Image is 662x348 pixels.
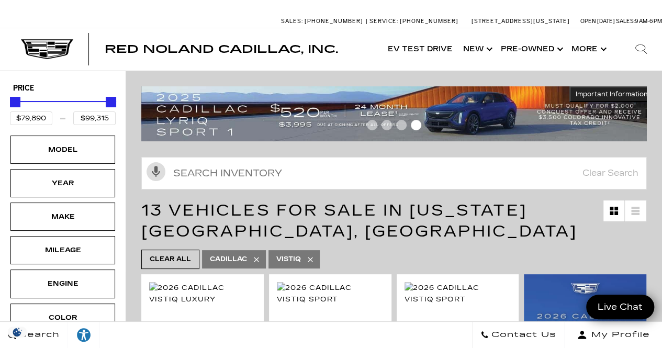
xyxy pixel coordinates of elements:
span: Sales: [281,18,303,25]
div: Minimum Price [10,97,20,107]
a: Live Chat [586,295,654,319]
a: Sales: [PHONE_NUMBER] [281,18,366,24]
span: Sales: [616,18,635,25]
div: Make [37,211,89,222]
a: Pre-Owned [496,28,566,70]
a: Explore your accessibility options [68,322,100,348]
span: Clear All [150,253,191,266]
span: VISTIQ [276,253,301,266]
div: YearYear [10,169,115,197]
span: Contact Us [489,328,556,342]
img: 2026 Cadillac VISTIQ Sport [277,282,384,305]
div: Maximum Price [106,97,116,107]
div: Year [37,177,89,189]
img: Cadillac Dark Logo with Cadillac White Text [21,39,73,59]
div: Model [37,144,89,155]
span: [PHONE_NUMBER] [305,18,363,25]
div: Price [10,93,116,125]
input: Search Inventory [141,157,646,189]
h5: Price [13,84,113,93]
div: MakeMake [10,203,115,231]
div: Mileage [37,244,89,256]
svg: Click to toggle on voice search [147,162,165,181]
button: More [566,28,610,70]
section: Click to Open Cookie Consent Modal [5,327,29,338]
img: 2026 Cadillac VISTIQ Sport [405,282,511,305]
img: 2508-August-FOM-LYRIQ-Lease9 [141,86,654,141]
span: 13 Vehicles for Sale in [US_STATE][GEOGRAPHIC_DATA], [GEOGRAPHIC_DATA] [141,201,577,241]
input: Minimum [10,111,52,125]
span: My Profile [587,328,650,342]
a: New [458,28,496,70]
span: Search [16,328,60,342]
span: Go to slide 1 [367,120,377,130]
div: MileageMileage [10,236,115,264]
a: Red Noland Cadillac, Inc. [105,44,338,54]
div: Explore your accessibility options [68,327,99,343]
span: Go to slide 4 [411,120,421,130]
span: [PHONE_NUMBER] [400,18,458,25]
div: EngineEngine [10,270,115,298]
span: Red Noland Cadillac, Inc. [105,43,338,55]
span: Cadillac [210,253,247,266]
img: Opt-Out Icon [5,327,29,338]
a: Contact Us [472,322,565,348]
div: Color [37,312,89,323]
span: Live Chat [592,301,648,313]
div: ColorColor [10,304,115,332]
button: Open user profile menu [565,322,662,348]
a: [STREET_ADDRESS][US_STATE] [472,18,570,25]
span: Go to slide 2 [382,120,392,130]
img: 2026 Cadillac VISTIQ Luxury [149,282,256,305]
a: EV Test Drive [383,28,458,70]
span: 9 AM-6 PM [635,18,662,25]
div: Engine [37,278,89,289]
input: Maximum [73,111,116,125]
span: Important Information [576,90,648,98]
span: Service: [369,18,398,25]
div: ModelModel [10,136,115,164]
span: Open [DATE] [580,18,615,25]
a: Service: [PHONE_NUMBER] [366,18,461,24]
span: Go to slide 3 [396,120,407,130]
